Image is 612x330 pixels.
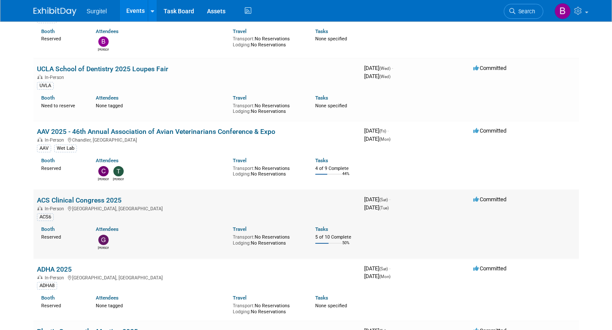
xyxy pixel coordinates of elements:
div: Chandler, [GEOGRAPHIC_DATA] [37,136,357,143]
a: Tasks [315,95,328,101]
span: [DATE] [364,136,390,142]
span: Surgitel [87,8,107,15]
a: Tasks [315,226,328,232]
a: Tasks [315,295,328,301]
span: (Wed) [379,66,390,71]
img: ExhibitDay [33,7,76,16]
span: In-Person [45,137,67,143]
span: In-Person [45,206,67,212]
div: 4 of 9 Complete [315,166,357,172]
a: Travel [233,95,247,101]
span: Committed [473,196,506,203]
div: ADHA8 [37,282,57,290]
div: Reserved [41,233,83,240]
a: Attendees [96,226,119,232]
div: [GEOGRAPHIC_DATA], [GEOGRAPHIC_DATA] [37,205,357,212]
div: None tagged [96,301,226,309]
span: (Fri) [379,129,386,133]
a: Booth [41,95,55,101]
span: [DATE] [364,265,390,272]
a: Travel [233,28,247,34]
img: Christopher Martinez [98,166,109,176]
td: 50% [342,241,350,252]
span: [DATE] [364,127,389,134]
div: Gregg Szymanski [98,245,109,250]
a: Booth [41,28,55,34]
img: Brent Nowacki [554,3,571,19]
span: - [392,65,393,71]
img: In-Person Event [37,137,43,142]
span: Transport: [233,36,255,42]
div: Tim Faircloth [113,176,124,182]
img: In-Person Event [37,206,43,210]
div: Reserved [41,164,83,172]
span: None specified [315,303,347,309]
a: Booth [41,295,55,301]
div: No Reservations No Reservations [233,164,302,177]
span: Transport: [233,103,255,109]
span: [DATE] [364,65,393,71]
div: Wet Lab [54,145,77,152]
a: AAV 2025 - 46th Annual Association of Avian Veterinarians Conference & Expo [37,127,275,136]
a: UCLA School of Dentistry 2025 Loupes Fair [37,65,168,73]
span: Transport: [233,303,255,309]
div: No Reservations No Reservations [233,101,302,115]
span: [DATE] [364,73,390,79]
span: [DATE] [364,273,390,279]
span: (Mon) [379,137,390,142]
a: Travel [233,157,247,163]
a: Travel [233,295,247,301]
span: (Mon) [379,274,390,279]
span: (Sat) [379,266,388,271]
span: - [389,265,390,272]
div: 5 of 10 Complete [315,234,357,240]
span: - [389,196,390,203]
img: Brandon Medling [98,36,109,47]
span: [DATE] [364,204,389,211]
div: Reserved [41,301,83,309]
div: No Reservations No Reservations [233,301,302,315]
div: None tagged [96,101,226,109]
a: Tasks [315,28,328,34]
span: Committed [473,127,506,134]
td: 44% [342,172,350,183]
img: In-Person Event [37,275,43,279]
a: Booth [41,157,55,163]
span: Search [515,8,535,15]
span: (Wed) [379,74,390,79]
span: In-Person [45,75,67,80]
a: Booth [41,226,55,232]
span: Transport: [233,234,255,240]
span: In-Person [45,275,67,281]
span: Lodging: [233,42,251,48]
div: Need to reserve [41,101,83,109]
a: Tasks [315,157,328,163]
span: (Tue) [379,206,389,210]
a: Attendees [96,28,119,34]
span: Lodging: [233,240,251,246]
a: ACS Clinical Congress 2025 [37,196,122,204]
a: Attendees [96,95,119,101]
img: Tim Faircloth [113,166,124,176]
span: - [387,127,389,134]
div: Brandon Medling [98,47,109,52]
span: Lodging: [233,171,251,177]
span: Lodging: [233,109,251,114]
div: AAV [37,145,51,152]
span: None specified [315,103,347,109]
div: No Reservations No Reservations [233,233,302,246]
span: Lodging: [233,309,251,315]
div: Reserved [41,34,83,42]
span: Committed [473,65,506,71]
span: [DATE] [364,196,390,203]
span: (Sat) [379,197,388,202]
div: [GEOGRAPHIC_DATA], [GEOGRAPHIC_DATA] [37,274,357,281]
div: UVLA [37,82,54,90]
img: In-Person Event [37,75,43,79]
span: Committed [473,265,506,272]
div: ACS6 [37,213,54,221]
a: Travel [233,226,247,232]
div: No Reservations No Reservations [233,34,302,48]
span: Transport: [233,166,255,171]
a: Attendees [96,157,119,163]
